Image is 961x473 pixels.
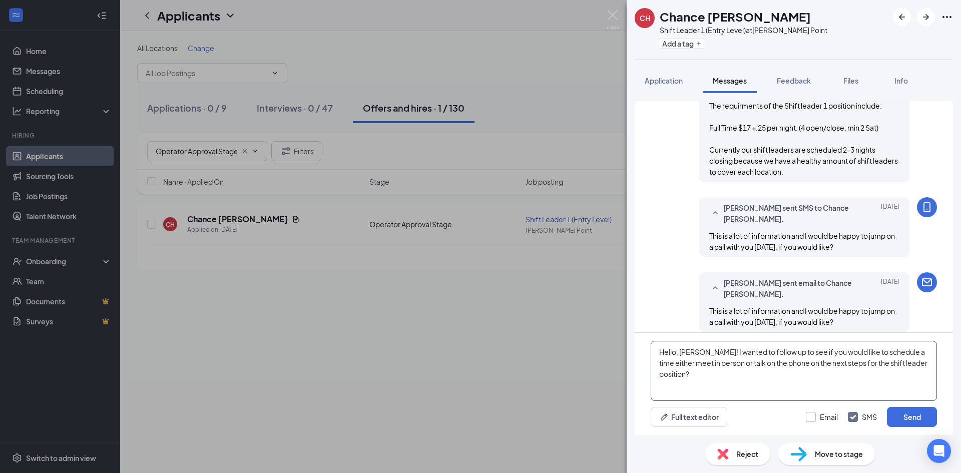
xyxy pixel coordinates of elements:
svg: ArrowLeftNew [896,11,908,23]
div: Open Intercom Messenger [927,439,951,463]
button: PlusAdd a tag [660,38,704,49]
svg: ArrowRight [920,11,932,23]
button: ArrowLeftNew [893,8,911,26]
div: Shift Leader 1 (Entry Level) at [PERSON_NAME] Point [660,25,827,35]
textarea: Hello, [PERSON_NAME]! I wanted to follow up to see if you would like to schedule a time either me... [651,341,937,401]
span: Info [894,76,908,85]
svg: Plus [696,41,702,47]
button: ArrowRight [917,8,935,26]
span: Application [645,76,683,85]
svg: Email [921,276,933,288]
span: [PERSON_NAME] sent SMS to Chance [PERSON_NAME]. [723,202,854,224]
svg: Ellipses [941,11,953,23]
span: Files [843,76,858,85]
span: The requirments of the Shift leader 1 position include: Full Time $17 +.25 per night. (4 open/clo... [709,101,898,176]
div: CH [640,13,650,23]
svg: SmallChevronUp [709,207,721,219]
span: Reject [736,448,758,459]
svg: MobileSms [921,201,933,213]
svg: Pen [659,412,669,422]
span: [PERSON_NAME] sent email to Chance [PERSON_NAME]. [723,277,854,299]
span: This is a lot of information and I would be happy to jump on a call with you [DATE], if you would... [709,231,895,251]
button: Send [887,407,937,427]
span: This is a lot of information and I would be happy to jump on a call with you [DATE], if you would... [709,306,895,326]
span: Feedback [777,76,811,85]
span: [DATE] [881,202,899,224]
button: Full text editorPen [651,407,727,427]
span: Move to stage [815,448,863,459]
span: [DATE] [881,277,899,299]
svg: SmallChevronUp [709,282,721,294]
h1: Chance [PERSON_NAME] [660,8,811,25]
span: Messages [713,76,747,85]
